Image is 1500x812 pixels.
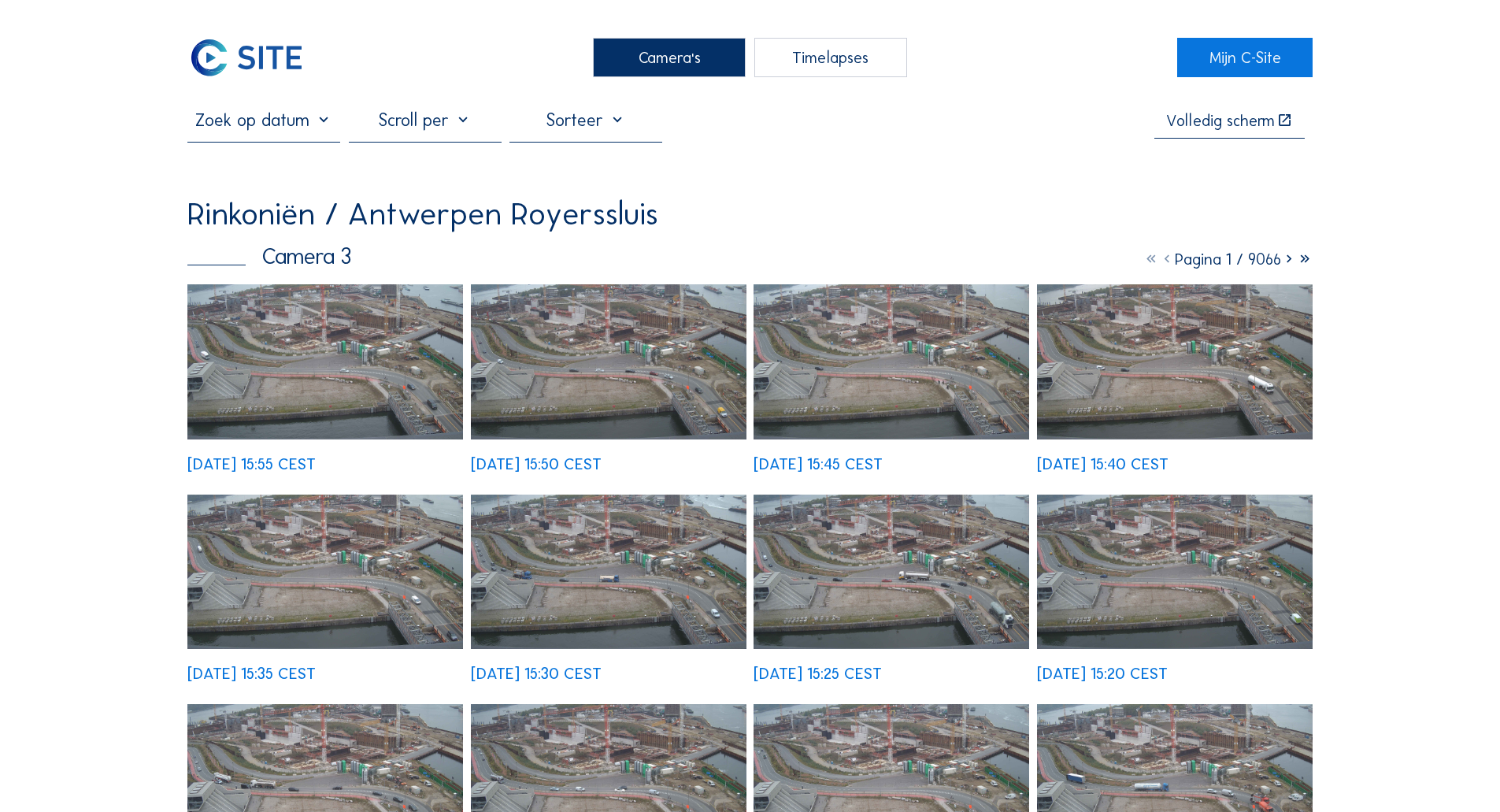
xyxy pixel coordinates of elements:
[187,245,352,267] div: Camera 3
[1166,113,1275,128] div: Volledig scherm
[471,456,602,472] div: [DATE] 15:50 CEST
[187,666,316,681] div: [DATE] 15:35 CEST
[1175,250,1281,269] span: Pagina 1 / 9066
[754,284,1029,439] img: image_53656341
[471,666,602,681] div: [DATE] 15:30 CEST
[754,456,883,472] div: [DATE] 15:45 CEST
[1037,284,1313,439] img: image_53656164
[1037,495,1313,650] img: image_53655563
[754,495,1029,650] img: image_53655735
[187,109,340,131] input: Zoek op datum 󰅀
[187,456,316,472] div: [DATE] 15:55 CEST
[754,666,882,681] div: [DATE] 15:25 CEST
[187,38,306,77] img: C-SITE Logo
[187,284,463,439] img: image_53656692
[593,38,746,77] div: Camera's
[187,38,322,77] a: C-SITE Logo
[1037,666,1168,681] div: [DATE] 15:20 CEST
[1037,456,1169,472] div: [DATE] 15:40 CEST
[187,495,463,650] img: image_53656068
[754,38,907,77] div: Timelapses
[471,284,746,439] img: image_53656520
[471,495,746,650] img: image_53655900
[1177,38,1312,77] a: Mijn C-Site
[187,198,658,230] div: Rinkoniën / Antwerpen Royerssluis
